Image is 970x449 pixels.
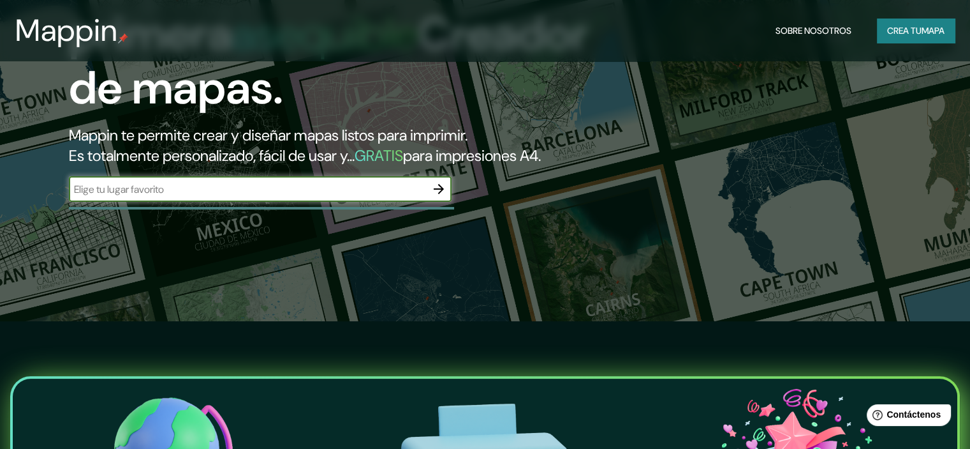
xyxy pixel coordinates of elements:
[922,25,944,36] font: mapa
[856,399,956,435] iframe: Lanzador de widgets de ayuda
[355,146,403,165] font: GRATIS
[877,19,955,43] button: Crea tumapa
[887,25,922,36] font: Crea tu
[69,146,355,165] font: Es totalmente personalizado, fácil de usar y...
[69,125,467,145] font: Mappin te permite crear y diseñar mapas listos para imprimir.
[403,146,541,165] font: para impresiones A4.
[15,10,118,50] font: Mappin
[118,33,128,43] img: pin de mapeo
[775,25,851,36] font: Sobre nosotros
[770,19,856,43] button: Sobre nosotros
[69,182,426,197] input: Elige tu lugar favorito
